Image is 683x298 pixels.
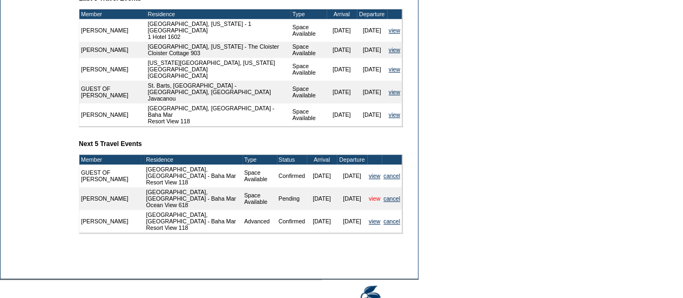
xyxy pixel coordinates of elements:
[357,42,387,58] td: [DATE]
[290,103,326,126] td: Space Available
[357,19,387,42] td: [DATE]
[242,187,277,210] td: Space Available
[290,42,326,58] td: Space Available
[327,103,357,126] td: [DATE]
[357,9,387,19] td: Departure
[277,155,307,164] td: Status
[79,19,146,42] td: [PERSON_NAME]
[357,58,387,81] td: [DATE]
[290,58,326,81] td: Space Available
[146,103,291,126] td: [GEOGRAPHIC_DATA], [GEOGRAPHIC_DATA] - Baha Mar Resort View 118
[389,66,400,72] a: view
[242,155,277,164] td: Type
[79,155,141,164] td: Member
[357,81,387,103] td: [DATE]
[144,210,242,233] td: [GEOGRAPHIC_DATA], [GEOGRAPHIC_DATA] - Baha Mar Resort View 118
[242,210,277,233] td: Advanced
[307,164,337,187] td: [DATE]
[383,195,400,202] a: cancel
[389,111,400,118] a: view
[383,218,400,224] a: cancel
[337,187,367,210] td: [DATE]
[144,187,242,210] td: [GEOGRAPHIC_DATA], [GEOGRAPHIC_DATA] - Baha Mar Ocean View 618
[146,58,291,81] td: [US_STATE][GEOGRAPHIC_DATA], [US_STATE][GEOGRAPHIC_DATA] [GEOGRAPHIC_DATA]
[144,155,242,164] td: Residence
[327,81,357,103] td: [DATE]
[146,19,291,42] td: [GEOGRAPHIC_DATA], [US_STATE] - 1 [GEOGRAPHIC_DATA] 1 Hotel 1602
[307,210,337,233] td: [DATE]
[146,9,291,19] td: Residence
[290,19,326,42] td: Space Available
[327,42,357,58] td: [DATE]
[290,9,326,19] td: Type
[327,9,357,19] td: Arrival
[79,58,146,81] td: [PERSON_NAME]
[79,81,146,103] td: GUEST OF [PERSON_NAME]
[277,164,307,187] td: Confirmed
[146,81,291,103] td: St. Barts, [GEOGRAPHIC_DATA] - [GEOGRAPHIC_DATA], [GEOGRAPHIC_DATA] Javacanou
[369,195,380,202] a: view
[307,155,337,164] td: Arrival
[357,103,387,126] td: [DATE]
[327,19,357,42] td: [DATE]
[389,47,400,53] a: view
[290,81,326,103] td: Space Available
[277,210,307,233] td: Confirmed
[389,89,400,95] a: view
[337,155,367,164] td: Departure
[79,140,142,148] b: Next 5 Travel Events
[146,42,291,58] td: [GEOGRAPHIC_DATA], [US_STATE] - The Cloister Cloister Cottage 903
[307,187,337,210] td: [DATE]
[79,9,146,19] td: Member
[144,164,242,187] td: [GEOGRAPHIC_DATA], [GEOGRAPHIC_DATA] - Baha Mar Resort View 118
[337,210,367,233] td: [DATE]
[369,218,380,224] a: view
[79,103,146,126] td: [PERSON_NAME]
[242,164,277,187] td: Space Available
[277,187,307,210] td: Pending
[383,173,400,179] a: cancel
[79,187,141,210] td: [PERSON_NAME]
[79,164,141,187] td: GUEST OF [PERSON_NAME]
[79,42,146,58] td: [PERSON_NAME]
[337,164,367,187] td: [DATE]
[327,58,357,81] td: [DATE]
[79,210,141,233] td: [PERSON_NAME]
[389,27,400,34] a: view
[369,173,380,179] a: view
